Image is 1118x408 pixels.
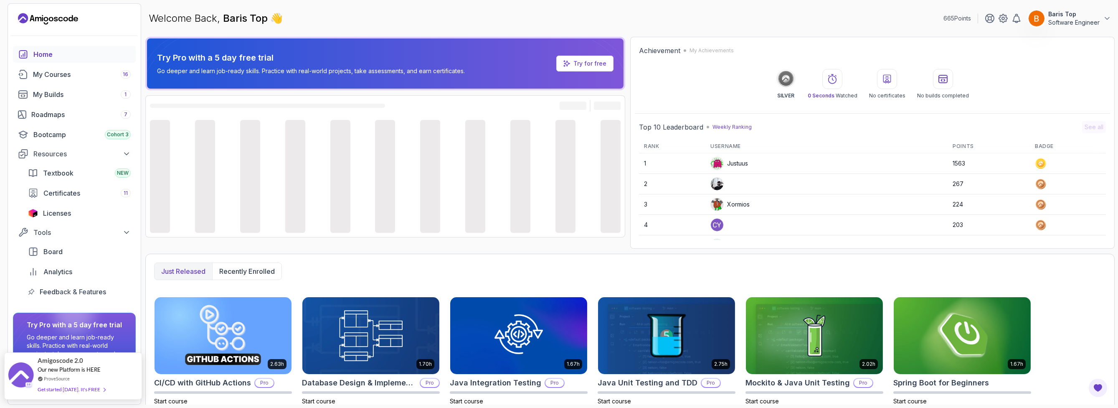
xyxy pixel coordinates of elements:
a: Landing page [18,12,78,25]
span: 1 [125,91,127,98]
a: analytics [23,263,136,280]
p: Go deeper and learn job-ready skills. Practice with real-world projects, take assessments, and ea... [157,67,465,75]
span: Start course [302,398,335,405]
img: CI/CD with GitHub Actions card [155,297,292,374]
a: licenses [23,205,136,222]
a: feedback [23,283,136,300]
div: Bootcamp [33,130,131,140]
p: Software Engineer [1048,18,1100,27]
button: user profile imageBaris TopSoftware Engineer [1028,10,1111,27]
td: 1 [639,153,705,174]
th: Points [948,140,1030,153]
a: home [13,46,136,63]
p: Baris Top [1048,10,1100,18]
h2: Spring Boot for Beginners [893,377,989,389]
span: Feedback & Features [40,287,106,297]
td: 3 [639,194,705,215]
p: Welcome Back, [149,12,283,25]
h2: Top 10 Leaderboard [639,122,703,132]
span: 👋 [269,10,286,27]
h2: Java Unit Testing and TDD [598,377,697,389]
span: 7 [124,111,127,118]
a: board [23,243,136,260]
p: 2.63h [270,361,284,367]
span: Certificates [43,188,80,198]
a: Try for free [556,56,614,71]
a: CI/CD with GitHub Actions card2.63hCI/CD with GitHub ActionsProStart course [154,297,292,405]
a: Java Unit Testing and TDD card2.75hJava Unit Testing and TDDProStart course [598,297,735,405]
span: Amigoscode 2.0 [38,356,83,365]
a: textbook [23,165,136,181]
img: user profile image [711,178,723,190]
a: Java Integration Testing card1.67hJava Integration TestingProStart course [450,297,588,405]
p: Pro [421,379,439,387]
span: Start course [893,398,927,405]
td: 203 [948,215,1030,235]
div: My Courses [33,69,131,79]
p: Try Pro with a 5 day free trial [157,52,465,64]
button: See all [1082,121,1106,133]
p: 665 Points [943,14,971,23]
p: 1.70h [419,361,432,367]
img: user profile image [711,219,723,231]
button: Open Feedback Button [1088,378,1108,398]
p: Weekly Ranking [712,124,752,130]
div: Resources [33,149,131,159]
img: default monster avatar [711,239,723,252]
p: Recently enrolled [219,266,275,276]
a: courses [13,66,136,83]
p: 1.67h [567,361,580,367]
p: 2.75h [714,361,728,367]
a: Mockito & Java Unit Testing card2.02hMockito & Java Unit TestingProStart course [745,297,883,405]
p: No builds completed [917,92,969,99]
span: 11 [124,190,128,196]
span: Analytics [43,267,72,277]
h2: Mockito & Java Unit Testing [745,377,850,389]
p: Try for free [573,59,606,68]
th: Username [705,140,948,153]
img: Mockito & Java Unit Testing card [746,297,883,374]
a: builds [13,86,136,103]
button: Tools [13,225,136,240]
div: Justuus [710,157,748,170]
td: 2 [639,174,705,194]
h2: CI/CD with GitHub Actions [154,377,251,389]
img: Java Unit Testing and TDD card [598,297,735,374]
div: Roadmaps [31,110,131,120]
span: 16 [123,71,129,78]
img: jetbrains icon [28,209,38,217]
span: Baris Top [223,12,270,24]
img: user profile image [1029,10,1044,26]
p: Pro [545,379,564,387]
span: Start course [154,398,188,405]
img: Spring Boot for Beginners card [894,297,1031,374]
td: 5 [639,235,705,256]
span: Start course [598,398,631,405]
span: NEW [117,170,129,176]
a: certificates [23,185,136,201]
p: Watched [808,92,857,99]
button: Just released [155,263,212,280]
img: default monster avatar [711,198,723,211]
button: Recently enrolled [212,263,281,280]
a: ProveSource [44,375,70,382]
a: roadmaps [13,106,136,123]
th: Rank [639,140,705,153]
a: bootcamp [13,126,136,143]
a: Database Design & Implementation card1.70hDatabase Design & ImplementationProStart course [302,297,440,405]
div: My Builds [33,89,131,99]
td: 4 [639,215,705,235]
p: My Achievements [690,47,734,54]
p: Pro [854,379,872,387]
span: 0 Seconds [808,92,834,99]
span: Cohort 3 [107,131,129,138]
p: Go deeper and learn job-ready skills. Practice with real-world projects, take assessments, and ea... [27,333,122,367]
p: Just released [161,266,205,276]
h2: Database Design & Implementation [302,377,416,389]
p: Pro [255,379,274,387]
img: default monster avatar [711,157,723,170]
td: 201 [948,235,1030,256]
div: Tools [33,227,131,237]
div: Get started [DATE]. It's FREE [38,385,105,394]
td: 1563 [948,153,1030,174]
